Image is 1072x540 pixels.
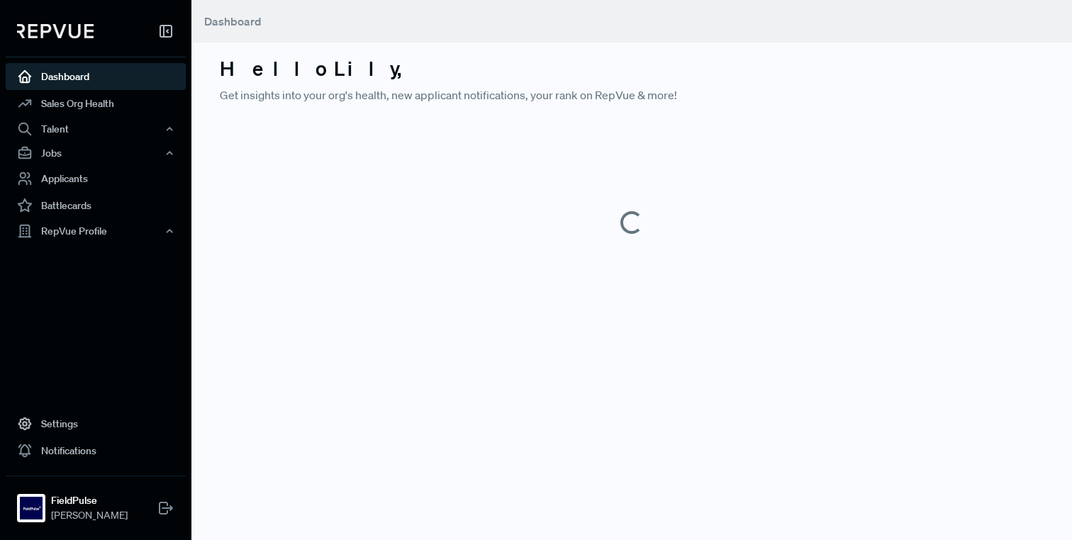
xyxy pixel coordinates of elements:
p: Get insights into your org's health, new applicant notifications, your rank on RepVue & more! [220,86,1044,103]
button: Jobs [6,141,186,165]
span: [PERSON_NAME] [51,508,128,523]
a: Battlecards [6,192,186,219]
a: Applicants [6,165,186,192]
a: Sales Org Health [6,90,186,117]
strong: FieldPulse [51,493,128,508]
img: FieldPulse [20,497,43,519]
button: Talent [6,117,186,141]
a: Dashboard [6,63,186,90]
img: RepVue [17,24,94,38]
button: RepVue Profile [6,219,186,243]
a: Notifications [6,437,186,464]
h3: Hello Lily , [220,57,1044,81]
span: Dashboard [204,14,262,28]
a: FieldPulseFieldPulse[PERSON_NAME] [6,476,186,529]
a: Settings [6,410,186,437]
